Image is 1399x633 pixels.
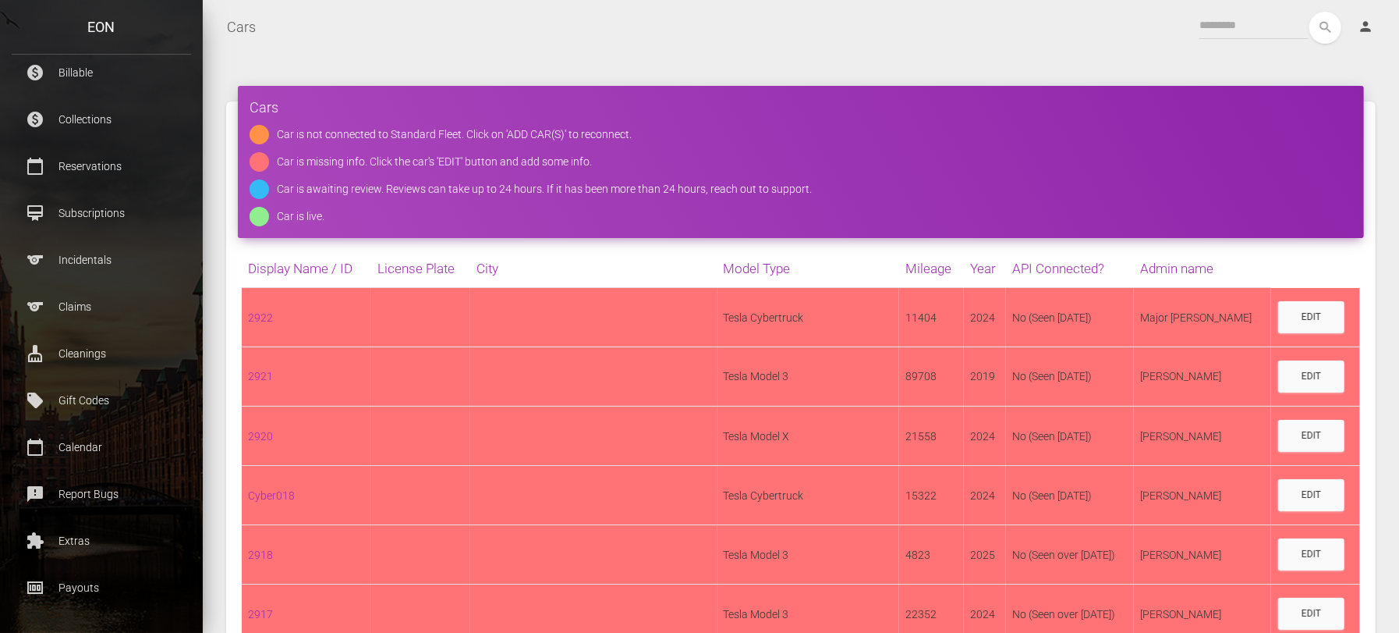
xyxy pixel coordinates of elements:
div: Car is live. [277,207,324,226]
a: Cyber018 [248,489,295,502]
td: 89708 [899,347,964,406]
a: Edit [1278,479,1344,511]
a: 2917 [248,608,273,621]
h4: Cars [250,98,1352,117]
td: Major [PERSON_NAME] [1134,288,1271,347]
a: paid Collections [12,100,191,139]
a: 2921 [248,370,273,382]
td: No (Seen over [DATE]) [1006,525,1134,585]
th: API Connected? [1006,250,1134,288]
td: 4823 [899,525,964,585]
p: Billable [23,61,179,84]
td: 21558 [899,406,964,465]
p: Reservations [23,155,179,178]
a: sports Incidentals [12,240,191,279]
td: 2019 [964,347,1006,406]
td: 15322 [899,466,964,525]
p: Payouts [23,576,179,599]
a: card_membership Subscriptions [12,194,191,233]
button: search [1309,12,1341,44]
i: person [1358,19,1373,34]
td: Tesla Cybertruck [717,466,899,525]
p: Collections [23,108,179,131]
a: 2920 [248,430,273,443]
td: Tesla Model 3 [717,347,899,406]
td: [PERSON_NAME] [1134,406,1271,465]
div: Car is awaiting review. Reviews can take up to 24 hours. If it has been more than 24 hours, reach... [277,180,812,199]
td: Tesla Cybertruck [717,288,899,347]
a: Edit [1278,301,1344,333]
td: 2024 [964,466,1006,525]
td: No (Seen [DATE]) [1006,466,1134,525]
a: Edit [1278,598,1344,630]
a: Edit [1278,539,1344,571]
a: calendar_today Reservations [12,147,191,186]
a: 2918 [248,549,273,561]
th: Model Type [717,250,899,288]
a: Edit [1278,361,1344,393]
p: Cleanings [23,342,179,365]
div: Car is missing info. Click the car's 'EDIT' button and add some info. [277,152,592,172]
a: calendar_today Calendar [12,428,191,467]
th: License Plate [371,250,470,288]
div: Edit [1302,311,1321,324]
a: person [1346,12,1387,43]
td: No (Seen [DATE]) [1006,347,1134,406]
td: 2024 [964,288,1006,347]
th: Year [964,250,1006,288]
td: 2024 [964,406,1006,465]
p: Claims [23,295,179,318]
td: No (Seen [DATE]) [1006,406,1134,465]
th: Mileage [899,250,964,288]
a: money Payouts [12,568,191,607]
p: Subscriptions [23,201,179,225]
p: Incidentals [23,248,179,272]
a: Edit [1278,420,1344,452]
div: Car is not connected to Standard Fleet. Click on 'ADD CAR(S)' to reconnect. [277,125,632,144]
a: cleaning_services Cleanings [12,334,191,373]
td: 11404 [899,288,964,347]
td: 2025 [964,525,1006,585]
td: [PERSON_NAME] [1134,466,1271,525]
a: local_offer Gift Codes [12,381,191,420]
th: Admin name [1134,250,1271,288]
div: Edit [1302,607,1321,621]
p: Calendar [23,436,179,459]
a: paid Billable [12,53,191,92]
td: [PERSON_NAME] [1134,347,1271,406]
div: Edit [1302,370,1321,383]
td: Tesla Model 3 [717,525,899,585]
th: Display Name / ID [242,250,371,288]
div: Edit [1302,548,1321,561]
td: [PERSON_NAME] [1134,525,1271,585]
a: Cars [227,8,256,47]
p: Report Bugs [23,482,179,506]
td: No (Seen [DATE]) [1006,288,1134,347]
div: Edit [1302,429,1321,443]
a: 2922 [248,311,273,324]
th: City [470,250,717,288]
p: Gift Codes [23,389,179,412]
a: extension Extras [12,521,191,560]
p: Extras [23,529,179,553]
div: Edit [1302,489,1321,502]
td: Tesla Model X [717,406,899,465]
a: sports Claims [12,287,191,326]
a: feedback Report Bugs [12,475,191,514]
